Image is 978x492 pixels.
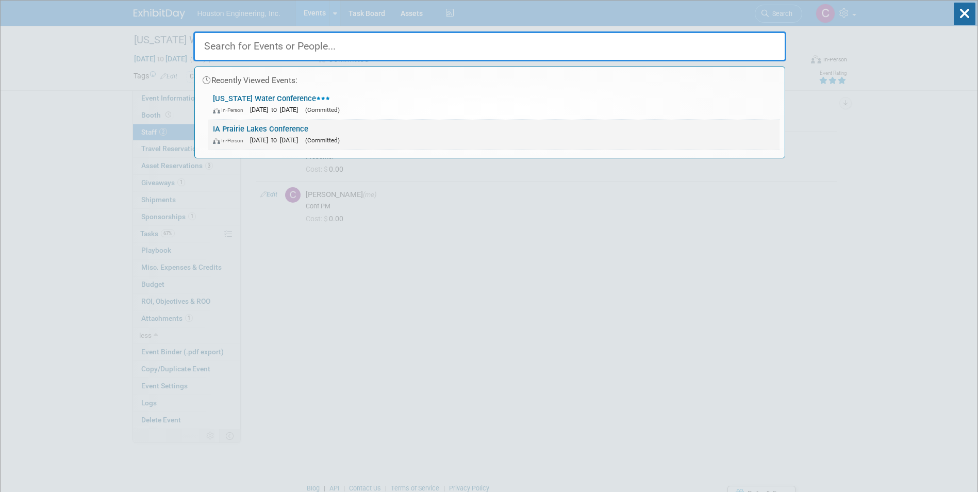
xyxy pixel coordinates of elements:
[305,137,340,144] span: (Committed)
[213,137,248,144] span: In-Person
[250,136,303,144] span: [DATE] to [DATE]
[250,106,303,113] span: [DATE] to [DATE]
[193,31,786,61] input: Search for Events or People...
[213,107,248,113] span: In-Person
[208,120,780,150] a: IA Prairie Lakes Conference In-Person [DATE] to [DATE] (Committed)
[305,106,340,113] span: (Committed)
[200,67,780,89] div: Recently Viewed Events:
[208,89,780,119] a: [US_STATE] Water Conference In-Person [DATE] to [DATE] (Committed)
